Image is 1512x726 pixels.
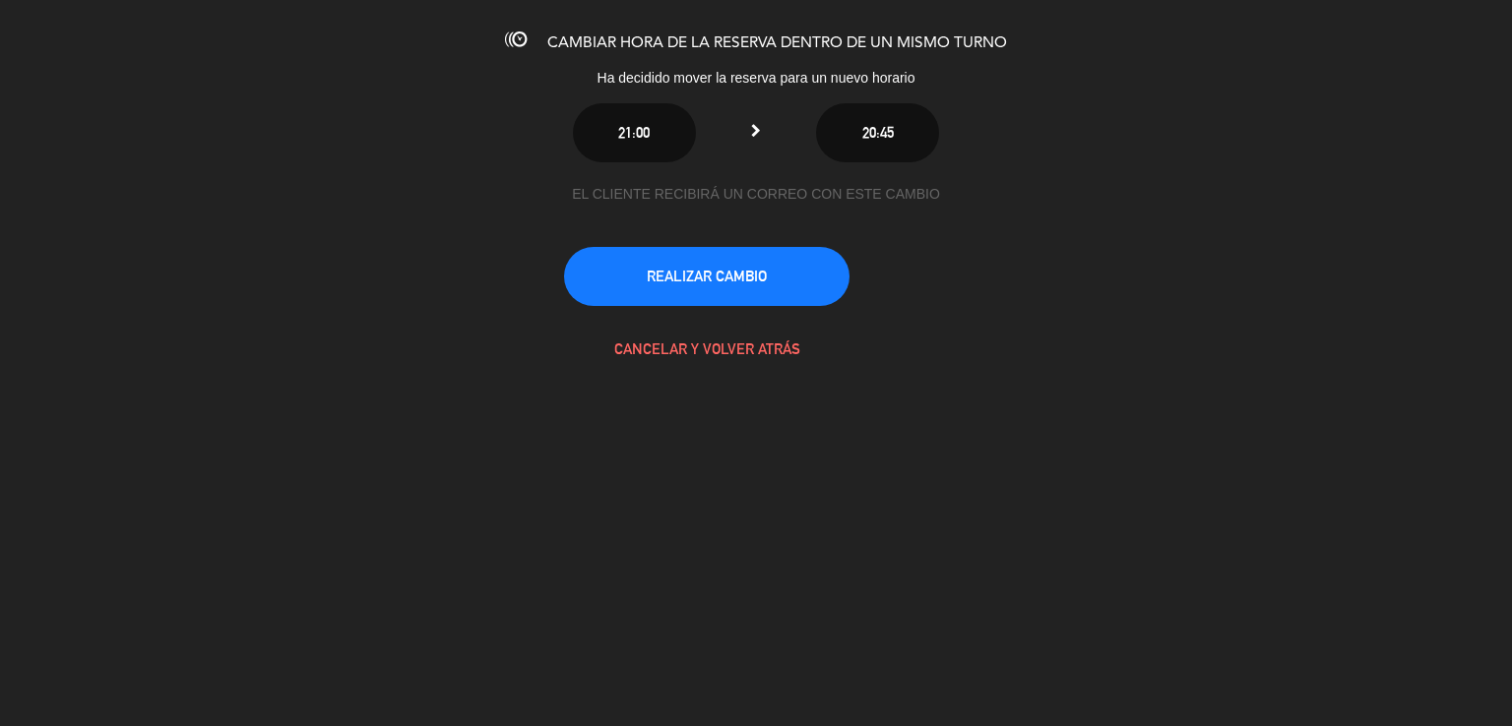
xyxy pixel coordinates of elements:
[618,124,650,141] span: 21:00
[564,320,850,379] button: CANCELAR Y VOLVER ATRÁS
[564,247,850,306] button: REALIZAR CAMBIO
[862,124,894,141] span: 20:45
[431,67,1081,90] div: Ha decidido mover la reserva para un nuevo horario
[573,103,696,162] button: 21:00
[564,183,948,206] div: EL CLIENTE RECIBIRÁ UN CORREO CON ESTE CAMBIO
[547,35,1007,51] span: CAMBIAR HORA DE LA RESERVA DENTRO DE UN MISMO TURNO
[816,103,939,162] button: 20:45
